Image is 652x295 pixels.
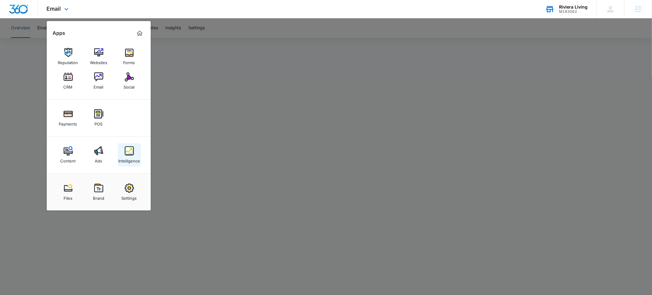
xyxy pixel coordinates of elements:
[47,5,61,12] span: Email
[118,69,141,93] a: Social
[87,106,110,129] a: POS
[122,193,137,201] div: Settings
[118,155,140,163] div: Intelligence
[57,106,80,129] a: Payments
[95,155,102,163] div: Ads
[61,155,76,163] div: Content
[57,180,80,204] a: Files
[123,57,135,65] div: Forms
[87,45,110,68] a: Websites
[53,30,65,36] h2: Apps
[118,143,141,166] a: Intelligence
[95,118,103,126] div: POS
[94,82,104,89] div: Email
[59,118,77,126] div: Payments
[135,28,145,38] a: Marketing 360® Dashboard
[87,69,110,93] a: Email
[87,180,110,204] a: Brand
[118,45,141,68] a: Forms
[559,9,588,14] div: account id
[64,193,72,201] div: Files
[57,143,80,166] a: Content
[559,5,588,9] div: account name
[93,193,104,201] div: Brand
[58,57,78,65] div: Reputation
[124,82,135,89] div: Social
[57,45,80,68] a: Reputation
[64,82,73,89] div: CRM
[90,57,107,65] div: Websites
[118,180,141,204] a: Settings
[57,69,80,93] a: CRM
[87,143,110,166] a: Ads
